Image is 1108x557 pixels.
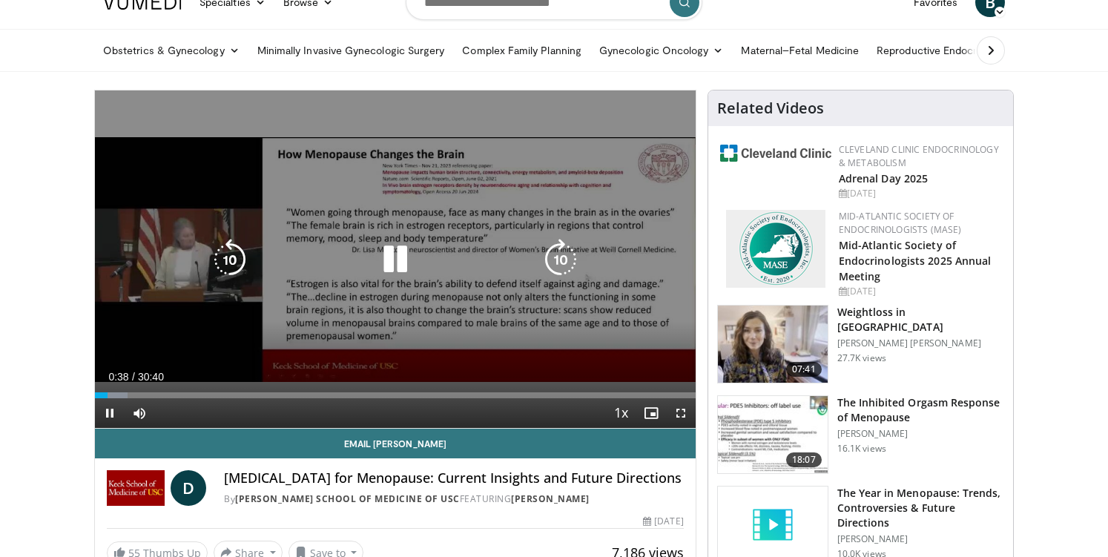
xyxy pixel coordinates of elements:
[636,398,666,428] button: Enable picture-in-picture mode
[224,492,684,506] div: By FEATURING
[171,470,206,506] a: D
[590,36,732,65] a: Gynecologic Oncology
[839,171,929,185] a: Adrenal Day 2025
[720,145,831,162] img: 213c7402-bad5-40e9-967c-d17d6c446da1.png.150x105_q85_autocrop_double_scale_upscale_version-0.2.png
[643,515,683,528] div: [DATE]
[108,371,128,383] span: 0:38
[224,470,684,487] h4: [MEDICAL_DATA] for Menopause: Current Insights and Future Directions
[717,395,1004,474] a: 18:07 The Inhibited Orgasm Response of Menopause [PERSON_NAME] 16.1K views
[837,305,1004,334] h3: Weightloss in [GEOGRAPHIC_DATA]
[839,238,992,283] a: Mid-Atlantic Society of Endocrinologists 2025 Annual Meeting
[786,452,822,467] span: 18:07
[837,443,886,455] p: 16.1K views
[717,305,1004,383] a: 07:41 Weightloss in [GEOGRAPHIC_DATA] [PERSON_NAME] [PERSON_NAME] 27.7K views
[732,36,868,65] a: Maternal–Fetal Medicine
[107,470,165,506] img: Keck School of Medicine of USC
[95,429,696,458] a: Email [PERSON_NAME]
[718,306,828,383] img: 9983fed1-7565-45be-8934-aef1103ce6e2.150x105_q85_crop-smart_upscale.jpg
[511,492,590,505] a: [PERSON_NAME]
[837,486,1004,530] h3: The Year in Menopause: Trends, Controversies & Future Directions
[837,337,1004,349] p: [PERSON_NAME] [PERSON_NAME]
[95,392,696,398] div: Progress Bar
[132,371,135,383] span: /
[666,398,696,428] button: Fullscreen
[837,428,1004,440] p: [PERSON_NAME]
[837,533,1004,545] p: [PERSON_NAME]
[837,352,886,364] p: 27.7K views
[839,143,999,169] a: Cleveland Clinic Endocrinology & Metabolism
[138,371,164,383] span: 30:40
[95,90,696,429] video-js: Video Player
[125,398,154,428] button: Mute
[95,398,125,428] button: Pause
[453,36,590,65] a: Complex Family Planning
[718,396,828,473] img: 283c0f17-5e2d-42ba-a87c-168d447cdba4.150x105_q85_crop-smart_upscale.jpg
[839,285,1001,298] div: [DATE]
[837,395,1004,425] h3: The Inhibited Orgasm Response of Menopause
[235,492,460,505] a: [PERSON_NAME] School of Medicine of USC
[607,398,636,428] button: Playback Rate
[248,36,454,65] a: Minimally Invasive Gynecologic Surgery
[786,362,822,377] span: 07:41
[726,210,825,288] img: f382488c-070d-4809-84b7-f09b370f5972.png.150x105_q85_autocrop_double_scale_upscale_version-0.2.png
[94,36,248,65] a: Obstetrics & Gynecology
[839,187,1001,200] div: [DATE]
[839,210,962,236] a: Mid-Atlantic Society of Endocrinologists (MASE)
[717,99,824,117] h4: Related Videos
